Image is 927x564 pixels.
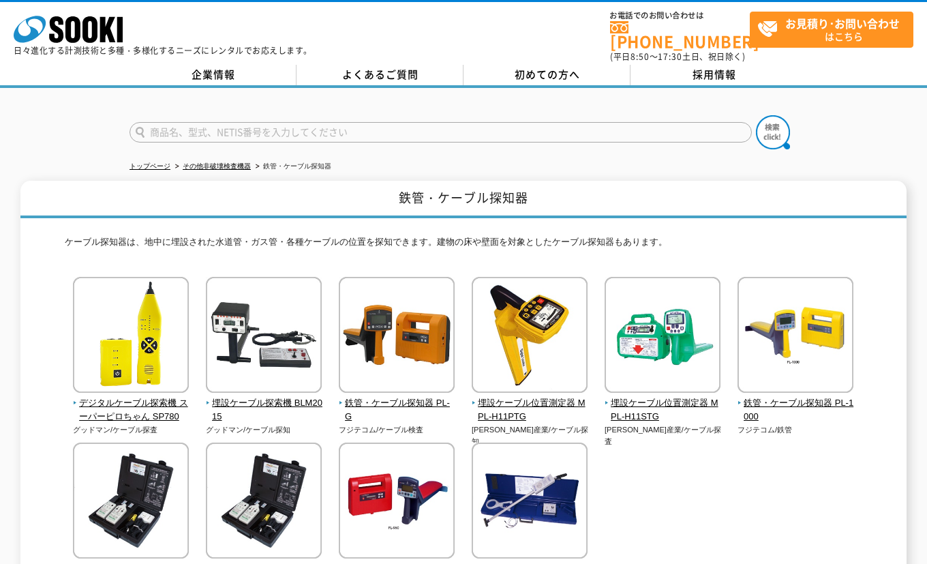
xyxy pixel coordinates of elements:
p: ケーブル探知器は、地中に埋設された水道管・ガス管・各種ケーブルの位置を探知できます。建物の床や壁面を対象としたケーブル探知器もあります。 [65,235,862,256]
p: [PERSON_NAME]産業/ケーブル探知 [472,424,588,447]
span: デジタルケーブル探索機 スーパーピロちゃん SP780 [73,396,189,425]
img: ケーブル探索機 2011サーキットシーカー※取扱終了 [206,443,322,562]
input: 商品名、型式、NETIS番号を入力してください [130,122,752,143]
img: デジタルケーブル探索機 スーパーピロちゃん SP780 [73,277,189,396]
a: 鉄管・ケーブル探知器 PL-1000 [738,383,854,424]
span: 埋設ケーブル探索機 BLM2015 [206,396,322,425]
span: 埋設ケーブル位置測定器 MPL-H11STG [605,396,721,425]
a: 企業情報 [130,65,297,85]
li: 鉄管・ケーブル探知器 [253,160,331,174]
a: 初めての方へ [463,65,630,85]
span: はこちら [757,12,913,46]
p: グッドマン/ケーブル探知 [206,424,322,436]
img: 鉄管・ケーブル探知器 PL-1000 [738,277,853,396]
a: トップページ [130,162,170,170]
a: 埋設ケーブル探索機 BLM2015 [206,383,322,424]
h1: 鉄管・ケーブル探知器 [20,181,907,218]
span: お電話でのお問い合わせは [610,12,750,20]
p: グッドマン/ケーブル探査 [73,424,189,436]
span: 17:30 [658,50,682,63]
span: 8:50 [630,50,650,63]
a: 採用情報 [630,65,797,85]
a: 鉄管・ケーブル探知器 PL-G [339,383,455,424]
span: 埋設ケーブル位置測定器 MPL-H11PTG [472,396,588,425]
p: フジテコム/ケーブル検査 [339,424,455,436]
img: 埋設ケーブル探索機 BLM2015 [206,277,322,396]
img: 埋設ケーブル位置測定器 MPL-H11PTG [472,277,588,396]
img: ケーブル探索機パワートレーサー PTR600 [73,443,189,562]
p: フジテコム/鉄管 [738,424,854,436]
a: その他非破壊検査機器 [183,162,251,170]
a: デジタルケーブル探索機 スーパーピロちゃん SP780 [73,383,189,424]
span: 鉄管・ケーブル探知器 PL-G [339,396,455,425]
p: [PERSON_NAME]産業/ケーブル探査 [605,424,721,447]
img: btn_search.png [756,115,790,149]
img: 鉄管・ケーブル探知器 PL-960 ※取扱い終了 [339,443,455,562]
a: [PHONE_NUMBER] [610,21,750,49]
a: 埋設ケーブル位置測定器 MPL-H11STG [605,383,721,424]
strong: お見積り･お問い合わせ [785,15,900,31]
a: お見積り･お問い合わせはこちら [750,12,913,48]
span: 鉄管・ケーブル探知器 PL-1000 [738,396,854,425]
img: 埋設ケーブル探索機 モデル501 [472,443,588,562]
img: 鉄管・ケーブル探知器 PL-G [339,277,455,396]
a: よくあるご質問 [297,65,463,85]
span: 初めての方へ [515,67,580,82]
a: 埋設ケーブル位置測定器 MPL-H11PTG [472,383,588,424]
span: (平日 ～ 土日、祝日除く) [610,50,745,63]
p: 日々進化する計測技術と多種・多様化するニーズにレンタルでお応えします。 [14,46,312,55]
img: 埋設ケーブル位置測定器 MPL-H11STG [605,277,720,396]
